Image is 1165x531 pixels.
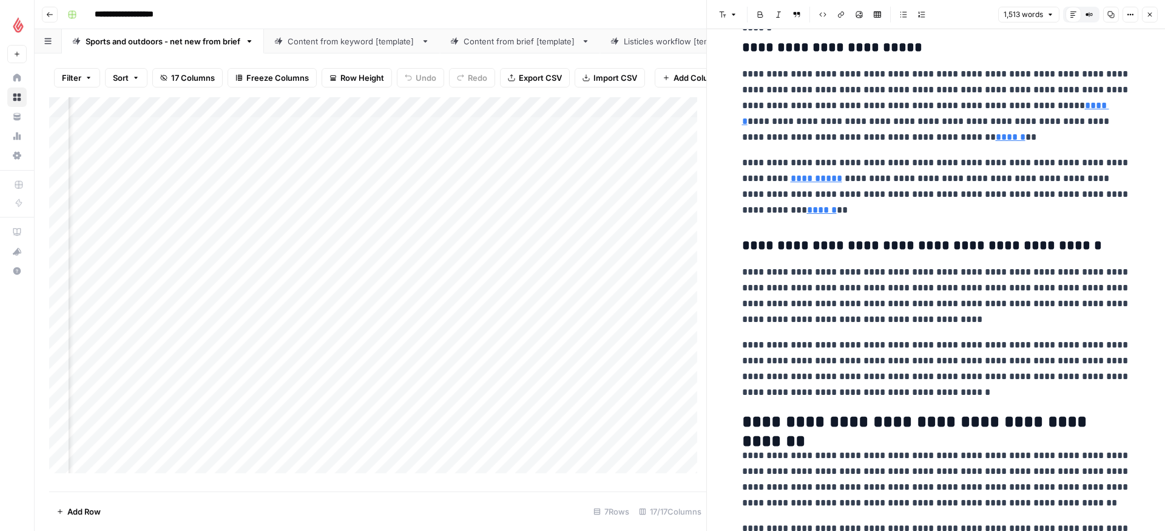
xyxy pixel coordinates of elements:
[7,107,27,126] a: Your Data
[49,502,108,521] button: Add Row
[7,87,27,107] a: Browse
[113,72,129,84] span: Sort
[449,68,495,87] button: Redo
[264,29,440,53] a: Content from keyword [template]
[7,126,27,146] a: Usage
[519,72,562,84] span: Export CSV
[67,505,101,518] span: Add Row
[500,68,570,87] button: Export CSV
[7,242,27,261] button: What's new?
[416,72,436,84] span: Undo
[246,72,309,84] span: Freeze Columns
[7,10,27,40] button: Workspace: Lightspeed
[288,35,416,47] div: Content from keyword [template]
[998,7,1059,22] button: 1,513 words
[7,261,27,281] button: Help + Support
[54,68,100,87] button: Filter
[152,68,223,87] button: 17 Columns
[62,29,264,53] a: Sports and outdoors - net new from brief
[468,72,487,84] span: Redo
[589,502,634,521] div: 7 Rows
[600,29,757,53] a: Listicles workflow [template]
[1004,9,1043,20] span: 1,513 words
[674,72,720,84] span: Add Column
[62,72,81,84] span: Filter
[171,72,215,84] span: 17 Columns
[440,29,600,53] a: Content from brief [template]
[397,68,444,87] button: Undo
[593,72,637,84] span: Import CSV
[86,35,240,47] div: Sports and outdoors - net new from brief
[228,68,317,87] button: Freeze Columns
[634,502,706,521] div: 17/17 Columns
[624,35,734,47] div: Listicles workflow [template]
[7,222,27,242] a: AirOps Academy
[7,146,27,165] a: Settings
[7,14,29,36] img: Lightspeed Logo
[322,68,392,87] button: Row Height
[655,68,728,87] button: Add Column
[105,68,147,87] button: Sort
[464,35,576,47] div: Content from brief [template]
[575,68,645,87] button: Import CSV
[340,72,384,84] span: Row Height
[7,68,27,87] a: Home
[8,242,26,261] div: What's new?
